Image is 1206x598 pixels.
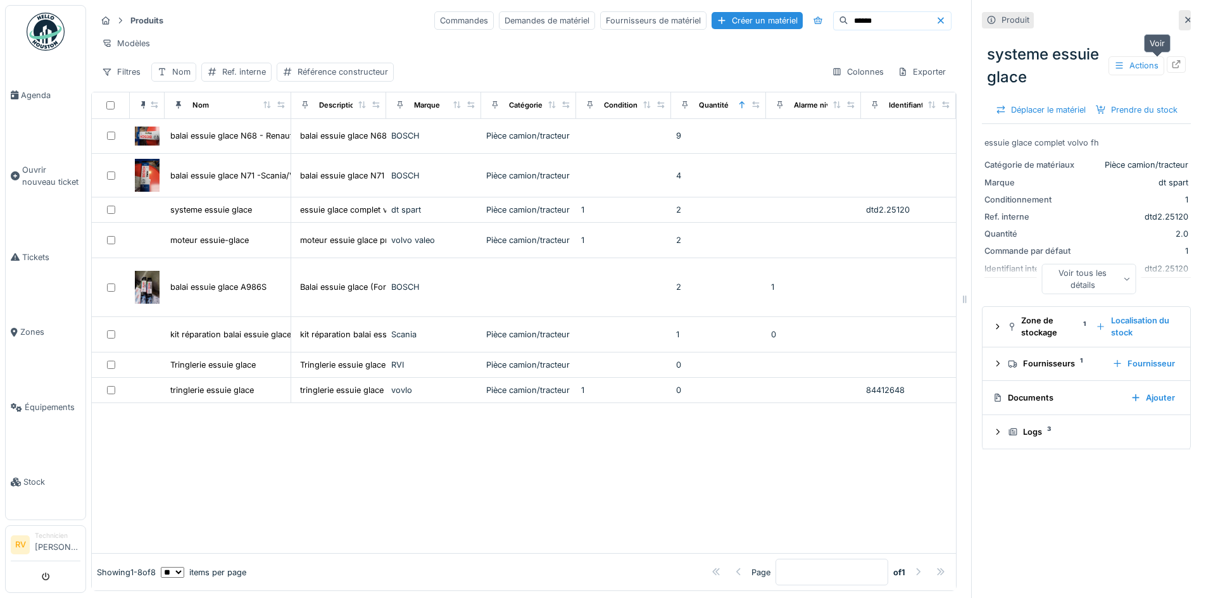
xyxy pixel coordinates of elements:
div: Description [319,100,359,111]
a: Ouvrir nouveau ticket [6,133,85,220]
div: Balai essuie glace (Ford Kuga) [300,281,417,293]
div: essuie glace complet volvo fh [300,204,415,216]
div: Fournisseurs [1008,358,1102,370]
div: Tringlerie essuie glace Renault D [300,359,425,371]
div: Conditionnement [984,194,1079,206]
div: Pièce camion/tracteur [486,234,571,246]
div: Alarme niveau bas [794,100,857,111]
a: RV Technicien[PERSON_NAME] [11,531,80,561]
div: 1 [771,281,856,293]
div: Quantité [984,228,1079,240]
div: Commande par défaut [984,245,1079,257]
div: 0 [676,359,761,371]
div: Actions [1109,56,1164,75]
div: 0 [771,328,856,340]
div: BOSCH [391,281,476,293]
div: Pièce camion/tracteur [486,328,571,340]
div: 1 [676,328,761,340]
div: 9 [676,130,761,142]
a: Agenda [6,58,85,133]
div: Prendre du stock [1091,101,1183,118]
div: RVI [391,359,476,371]
a: Stock [6,445,85,520]
a: Équipements [6,370,85,445]
span: Zones [20,326,80,338]
div: tringlerie essuie glace [170,384,254,396]
div: Tringlerie essuie glace [170,359,256,371]
div: volvo valeo [391,234,476,246]
div: balai essuie glace A986S [170,281,267,293]
div: Logs [1008,426,1175,438]
div: 2 [676,234,761,246]
div: Demandes de matériel [499,11,595,30]
div: BOSCH [391,170,476,182]
div: Catégorie de matériaux [984,159,1079,171]
div: Commandes [434,11,494,30]
div: Nom [192,100,209,111]
div: Pièce camion/tracteur [486,204,571,216]
div: Pièce camion/tracteur [486,384,571,396]
div: tringlerie essuie glace [300,384,384,396]
img: balai essuie glace N68 - Renaut T [135,127,160,145]
span: Ouvrir nouveau ticket [22,164,80,188]
div: moteur essuie glace prise carre occassion [300,234,463,246]
div: essuie glace complet volvo fh [984,137,1188,149]
div: vovlo [391,384,476,396]
div: balai essuie glace N71 -Scania 700mm/28" [300,170,464,182]
div: 84412648 [866,384,951,396]
div: balai essuie glace N71 -Scania/Vol [170,170,301,182]
span: Tickets [22,251,80,263]
div: 1 [581,384,666,396]
a: Tickets [6,220,85,295]
div: Fournisseurs de matériel [600,11,707,30]
div: Page [751,566,770,578]
div: Modèles [96,34,156,53]
div: Pièce camion/tracteur [1084,159,1188,171]
span: Stock [23,476,80,488]
div: kit réparation balai essuie glace scania [170,328,318,340]
div: 1 [581,204,666,216]
img: balai essuie glace N71 -Scania/Vol [135,159,160,192]
div: Quantité [699,100,729,111]
div: items per page [161,566,246,578]
div: 2.0 [1084,228,1188,240]
span: Équipements [25,401,80,413]
div: moteur essuie-glace [170,234,249,246]
div: dtd2.25120 [866,204,951,216]
div: systeme essuie glace [982,38,1191,94]
div: 1 [581,234,666,246]
div: Filtres [96,63,146,81]
div: 0 [676,384,761,396]
div: Showing 1 - 8 of 8 [97,566,156,578]
div: 1 [1084,245,1188,257]
div: Créer un matériel [712,12,803,29]
div: Identifiant interne [889,100,950,111]
summary: Fournisseurs1Fournisseur [988,352,1185,376]
div: Zone de stockage [1008,315,1086,339]
div: Produit [1002,14,1029,26]
strong: Produits [125,15,168,27]
div: Pièce camion/tracteur [486,170,571,182]
img: Badge_color-CXgf-gQk.svg [27,13,65,51]
div: Ref. interne [984,211,1079,223]
div: balai essuie glace N68 - Renaut T [170,130,300,142]
div: dtd2.25120 [1084,211,1188,223]
div: Pièce camion/tracteur [486,130,571,142]
div: 2 [676,281,761,293]
div: 2 [676,204,761,216]
div: 1 [1084,194,1188,206]
summary: DocumentsAjouter [988,386,1185,409]
div: Localisation du stock [1091,312,1180,341]
summary: Logs3 [988,420,1185,444]
div: Technicien [35,531,80,540]
div: Voir tous les détails [1042,264,1136,294]
div: Voir [1144,34,1171,53]
div: Conditionnement [604,100,664,111]
li: [PERSON_NAME] [35,531,80,558]
img: balai essuie glace A986S [135,271,160,304]
div: Exporter [892,63,952,81]
strong: of 1 [893,566,905,578]
span: Agenda [21,89,80,101]
div: Référence constructeur [298,66,388,78]
div: Colonnes [826,63,889,81]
